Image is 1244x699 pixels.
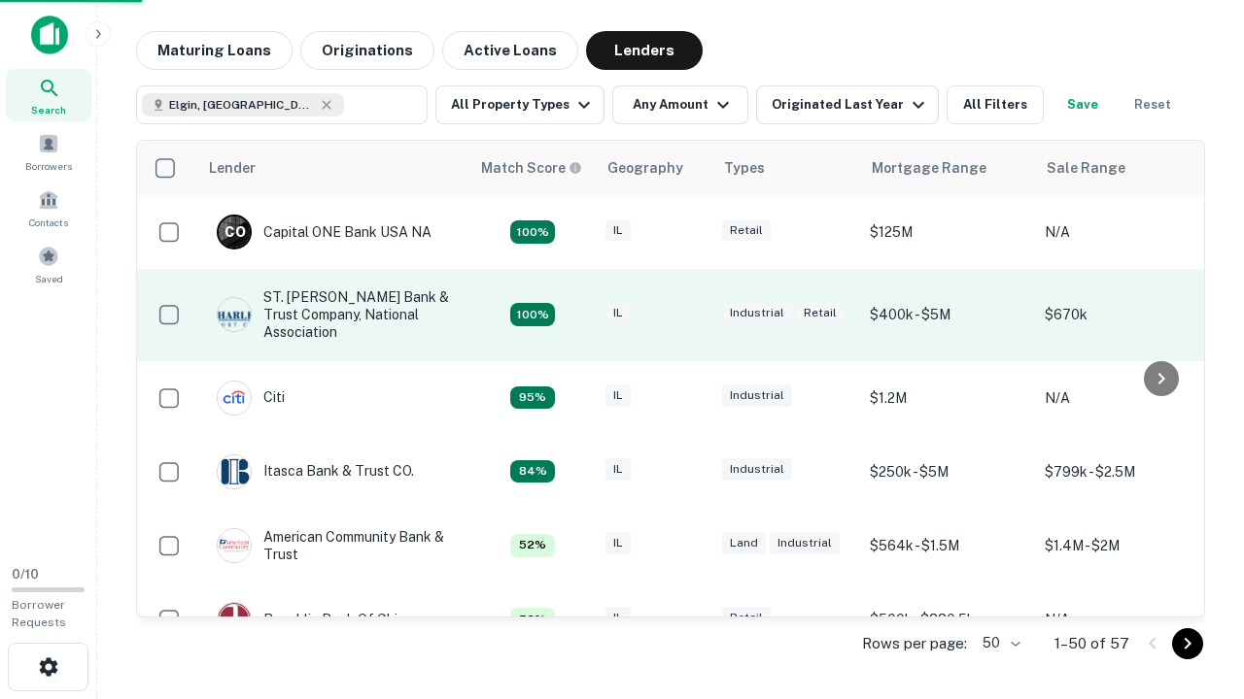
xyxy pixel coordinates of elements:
div: IL [605,532,631,554]
td: $250k - $5M [860,435,1035,509]
span: Borrowers [25,158,72,174]
iframe: Chat Widget [1147,544,1244,637]
p: 1–50 of 57 [1054,632,1129,655]
div: IL [605,607,631,629]
div: Capitalize uses an advanced AI algorithm to match your search with the best lender. The match sco... [510,534,555,557]
div: Lender [209,156,256,180]
p: Rows per page: [862,632,967,655]
a: Borrowers [6,125,91,178]
button: Reset [1122,85,1184,124]
button: Active Loans [442,31,578,70]
div: Capitalize uses an advanced AI algorithm to match your search with the best lender. The match sco... [510,303,555,326]
th: Capitalize uses an advanced AI algorithm to match your search with the best lender. The match sco... [469,141,596,195]
div: Land [722,532,766,554]
span: Search [31,102,66,117]
td: N/A [1035,195,1210,269]
div: Industrial [722,384,792,407]
div: Retail [796,302,845,324]
td: $670k [1035,269,1210,361]
img: picture [218,529,251,562]
img: picture [218,455,251,488]
div: Sale Range [1047,156,1125,180]
span: 0 / 10 [12,567,39,582]
button: Originations [300,31,434,70]
a: Search [6,69,91,121]
div: Mortgage Range [872,156,986,180]
div: Capitalize uses an advanced AI algorithm to match your search with the best lender. The match sco... [481,157,582,179]
button: Any Amount [612,85,748,124]
button: Lenders [586,31,703,70]
span: Elgin, [GEOGRAPHIC_DATA], [GEOGRAPHIC_DATA] [169,96,315,114]
h6: Match Score [481,157,578,179]
div: Originated Last Year [772,93,930,116]
div: Citi [217,381,285,416]
th: Geography [596,141,712,195]
td: $1.4M - $2M [1035,509,1210,582]
div: Republic Bank Of Chicago [217,602,430,637]
div: American Community Bank & Trust [217,528,450,563]
img: picture [218,603,251,636]
td: $125M [860,195,1035,269]
div: IL [605,458,631,481]
td: $500k - $880.5k [860,582,1035,656]
button: Originated Last Year [756,85,939,124]
div: Capitalize uses an advanced AI algorithm to match your search with the best lender. The match sco... [510,460,555,483]
div: Industrial [770,532,840,554]
td: $400k - $5M [860,269,1035,361]
div: Capitalize uses an advanced AI algorithm to match your search with the best lender. The match sco... [510,608,555,631]
div: Retail [722,219,771,242]
a: Contacts [6,182,91,234]
div: 50 [975,629,1023,657]
button: All Property Types [435,85,605,124]
span: Contacts [29,215,68,230]
button: All Filters [947,85,1044,124]
div: Industrial [722,302,792,324]
img: picture [218,382,251,415]
td: $1.2M [860,361,1035,435]
span: Saved [35,271,63,286]
div: Types [724,156,765,180]
div: Capitalize uses an advanced AI algorithm to match your search with the best lender. The match sco... [510,386,555,410]
td: $564k - $1.5M [860,509,1035,582]
td: N/A [1035,361,1210,435]
p: C O [225,222,245,243]
div: Capitalize uses an advanced AI algorithm to match your search with the best lender. The match sco... [510,220,555,244]
th: Lender [197,141,469,195]
th: Types [712,141,860,195]
th: Mortgage Range [860,141,1035,195]
button: Save your search to get updates of matches that match your search criteria. [1052,85,1114,124]
div: ST. [PERSON_NAME] Bank & Trust Company, National Association [217,288,450,342]
div: Itasca Bank & Trust CO. [217,454,414,489]
div: Capital ONE Bank USA NA [217,215,432,250]
img: picture [218,298,251,331]
a: Saved [6,238,91,290]
div: Industrial [722,458,792,481]
td: $799k - $2.5M [1035,435,1210,509]
span: Borrower Requests [12,598,66,629]
td: N/A [1035,582,1210,656]
div: Retail [722,607,771,629]
div: IL [605,384,631,407]
th: Sale Range [1035,141,1210,195]
button: Go to next page [1172,628,1203,659]
div: IL [605,302,631,324]
div: Geography [607,156,683,180]
img: capitalize-icon.png [31,16,68,54]
button: Maturing Loans [136,31,293,70]
div: IL [605,219,631,242]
